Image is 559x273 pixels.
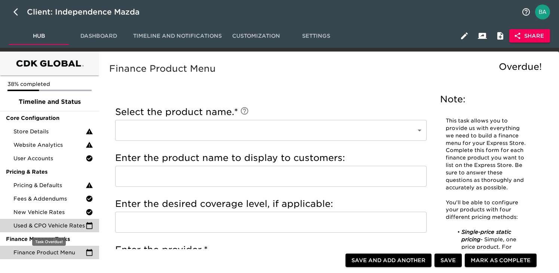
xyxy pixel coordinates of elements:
[6,235,93,243] span: Finance Manager Tasks
[13,222,86,229] span: Used & CPO Vehicle Rates
[115,244,427,256] h5: Enter the provider.
[446,117,529,192] p: This task allows you to provide us with everything we need to build a finance menu for your Expre...
[509,29,550,43] button: Share
[440,256,456,265] span: Save
[517,3,535,21] button: notifications
[499,61,542,72] span: Overdue!
[440,93,535,105] h5: Note:
[473,27,491,45] button: Client View
[491,27,509,45] button: Internal Notes and Comments
[13,208,86,216] span: New Vehicle Rates
[115,152,427,164] h5: Enter the product name to display to customers:
[115,198,427,210] h5: Enter the desired coverage level, if applicable:
[455,27,473,45] button: Edit Hub
[133,31,222,41] span: Timeline and Notifications
[13,141,86,149] span: Website Analytics
[291,31,341,41] span: Settings
[13,31,64,41] span: Hub
[434,254,462,267] button: Save
[13,195,86,202] span: Fees & Addendums
[115,106,427,118] h5: Select the product name.
[115,120,427,141] div: ​
[6,114,93,122] span: Core Configuration
[461,229,513,242] em: Single-price static pricing
[345,254,431,267] button: Save and Add Another
[465,254,537,267] button: Mark as Complete
[231,31,282,41] span: Customization
[13,182,86,189] span: Pricing & Defaults
[109,63,546,75] h5: Finance Product Menu
[13,128,86,135] span: Store Details
[13,155,86,162] span: User Accounts
[351,256,426,265] span: Save and Add Another
[27,6,150,18] div: Client: Independence Mazda
[73,31,124,41] span: Dashboard
[13,249,86,256] span: Finance Product Menu
[6,97,93,106] span: Timeline and Status
[535,4,550,19] img: Profile
[6,168,93,176] span: Pricing & Rates
[515,31,544,41] span: Share
[471,256,531,265] span: Mark as Complete
[7,80,92,88] p: 38% completed
[446,199,529,221] p: You'll be able to configure your products with four different pricing methods:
